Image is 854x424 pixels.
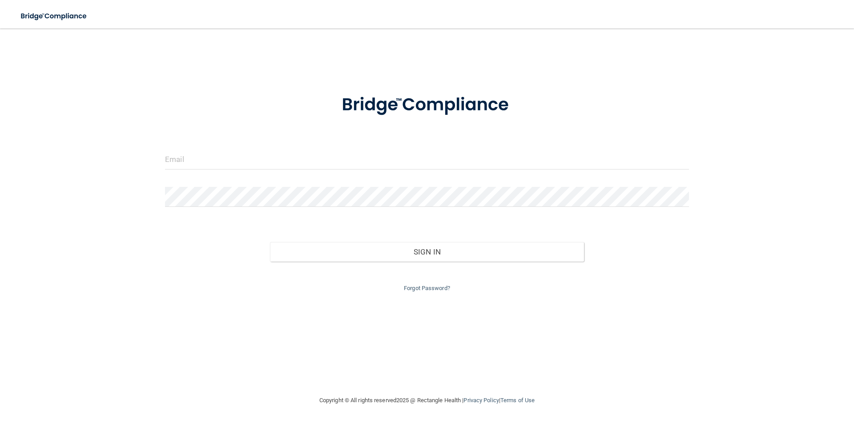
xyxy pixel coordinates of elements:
[165,149,689,170] input: Email
[500,397,535,404] a: Terms of Use
[270,242,584,262] button: Sign In
[404,285,450,291] a: Forgot Password?
[463,397,499,404] a: Privacy Policy
[323,82,531,128] img: bridge_compliance_login_screen.278c3ca4.svg
[265,386,589,415] div: Copyright © All rights reserved 2025 @ Rectangle Health | |
[13,7,95,25] img: bridge_compliance_login_screen.278c3ca4.svg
